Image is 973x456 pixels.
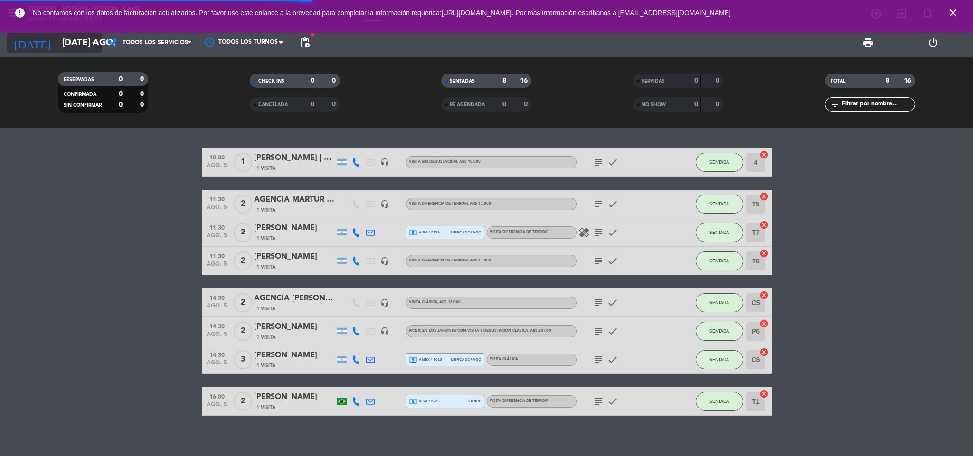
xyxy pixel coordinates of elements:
[380,158,389,167] i: headset_mic
[380,200,389,208] i: headset_mic
[696,251,743,270] button: SENTADA
[759,290,769,300] i: cancel
[409,397,417,406] i: local_atm
[709,328,729,334] span: SENTADA
[234,223,252,242] span: 2
[256,362,275,370] span: 1 Visita
[254,194,335,206] div: AGENCIA MARTUR | [PERSON_NAME] [PERSON_NAME]
[254,251,335,263] div: [PERSON_NAME]
[140,91,146,97] strong: 0
[696,392,743,411] button: SENTADA
[886,77,889,84] strong: 8
[451,229,481,235] span: mercadopago
[234,322,252,341] span: 2
[709,258,729,263] span: SENTADA
[140,102,146,108] strong: 0
[593,157,604,168] i: subject
[528,329,551,333] span: , ARS 20.000
[593,227,604,238] i: subject
[409,355,442,364] span: amex * 9015
[696,293,743,312] button: SENTADA
[205,193,229,204] span: 11:30
[607,354,618,365] i: check
[607,255,618,267] i: check
[607,227,618,238] i: check
[409,160,481,164] span: VISITA SIN DEGUSTACIÓN
[759,389,769,399] i: cancel
[578,227,590,238] i: healing
[642,79,665,84] span: SERVIDAS
[841,99,915,110] input: Filtrar por nombre...
[696,322,743,341] button: SENTADA
[254,222,335,234] div: [PERSON_NAME]
[33,9,731,17] span: No contamos con los datos de facturación actualizados. Por favor use este enlance a la brevedad p...
[123,39,188,46] span: Todos los servicios
[409,329,551,333] span: PICNIC EN LOS JARDINES CON VISITA Y DEGUSTACIÓN CLÁSICA
[409,397,440,406] span: visa * 5220
[205,250,229,261] span: 11:30
[409,228,440,237] span: visa * 5779
[696,350,743,369] button: SENTADA
[311,101,314,108] strong: 0
[254,152,335,164] div: [PERSON_NAME] | AGENCIA mza exclusive tours | [PERSON_NAME]
[409,355,417,364] i: local_atm
[380,298,389,307] i: headset_mic
[696,223,743,242] button: SENTADA
[642,102,666,107] span: NO SHOW
[830,99,841,110] i: filter_list
[310,32,315,37] span: fiber_manual_record
[593,255,604,267] i: subject
[593,354,604,365] i: subject
[64,77,94,82] span: RESERVADAS
[593,297,604,308] i: subject
[696,153,743,172] button: SENTADA
[256,165,275,172] span: 1 Visita
[694,77,698,84] strong: 0
[258,102,288,107] span: CANCELADA
[332,101,338,108] strong: 0
[450,79,475,84] span: SENTADAS
[332,77,338,84] strong: 0
[256,305,275,313] span: 1 Visita
[14,7,26,19] i: error
[716,77,721,84] strong: 0
[502,77,506,84] strong: 8
[694,101,698,108] strong: 0
[234,392,252,411] span: 2
[256,206,275,214] span: 1 Visita
[490,357,518,361] span: VISITA CLÁSICA
[205,331,229,342] span: ago. 5
[205,391,229,401] span: 16:00
[593,326,604,337] i: subject
[759,249,769,258] i: cancel
[947,7,959,19] i: close
[311,77,314,84] strong: 0
[205,204,229,215] span: ago. 5
[904,77,913,84] strong: 16
[119,91,123,97] strong: 0
[927,37,939,48] i: power_settings_new
[409,300,461,304] span: VISITA CLÁSICA
[409,228,417,237] i: local_atm
[759,150,769,159] i: cancel
[234,153,252,172] span: 1
[709,159,729,165] span: SENTADA
[709,230,729,235] span: SENTADA
[256,263,275,271] span: 1 Visita
[88,37,100,48] i: arrow_drop_down
[862,37,874,48] span: print
[607,157,618,168] i: check
[409,202,491,205] span: VISITA DIFERENCIA DE TERROIR
[234,195,252,214] span: 2
[709,201,729,206] span: SENTADA
[490,399,548,403] span: VISITA DIFERENCIA DE TERROIR
[450,102,485,107] span: RE AGENDADA
[709,300,729,305] span: SENTADA
[607,396,618,407] i: check
[696,195,743,214] button: SENTADA
[205,303,229,314] span: ago. 5
[64,103,102,108] span: SIN CONFIRMAR
[256,404,275,411] span: 1 Visita
[380,257,389,265] i: headset_mic
[759,220,769,230] i: cancel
